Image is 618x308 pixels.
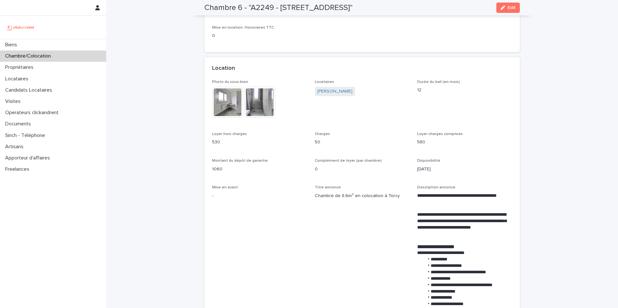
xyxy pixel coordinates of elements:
p: 1060 [212,166,307,173]
p: Sinch - Téléphone [3,132,50,139]
span: Edit [508,5,516,10]
img: UCB0brd3T0yccxBKYDjQ [5,21,36,34]
h2: Location [212,65,235,72]
span: Locataires [315,80,334,84]
span: Photo du sous-bien [212,80,248,84]
h2: Chambre 6 - "A2249 - [STREET_ADDRESS]" [204,3,352,13]
p: Documents [3,121,36,127]
p: 0 [212,32,307,39]
p: Visites [3,98,26,104]
span: Mise en avant [212,186,238,189]
p: [DATE] [417,166,512,173]
p: Locataires [3,76,33,82]
span: Titre annonce [315,186,341,189]
span: Disponibilité [417,159,440,163]
p: Artisans [3,144,29,150]
span: Complément de loyer (par chambre) [315,159,382,163]
span: Montant du dépôt de garantie [212,159,268,163]
button: Edit [496,3,520,13]
p: - [212,193,307,199]
p: 50 [315,139,410,146]
p: Propriétaires [3,64,39,70]
p: 0 [315,166,410,173]
p: Operateurs clickandrent [3,110,64,116]
span: Mise en location: Honoraires TTC [212,26,274,30]
p: Chambre/Colocation [3,53,56,59]
p: Candidats Locataires [3,87,57,93]
a: [PERSON_NAME] [317,88,352,95]
p: 530 [212,139,307,146]
p: 12 [417,87,512,94]
p: Chambre de 8.6m² en colocation à Torcy [315,193,410,199]
p: Biens [3,42,22,48]
p: Apporteur d'affaires [3,155,55,161]
span: Description annonce [417,186,455,189]
span: Loyer charges comprises [417,132,463,136]
span: Loyer hors charges [212,132,247,136]
p: 580 [417,139,512,146]
p: Freelances [3,166,34,172]
span: Charges [315,132,330,136]
span: Durée du bail (en mois) [417,80,460,84]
